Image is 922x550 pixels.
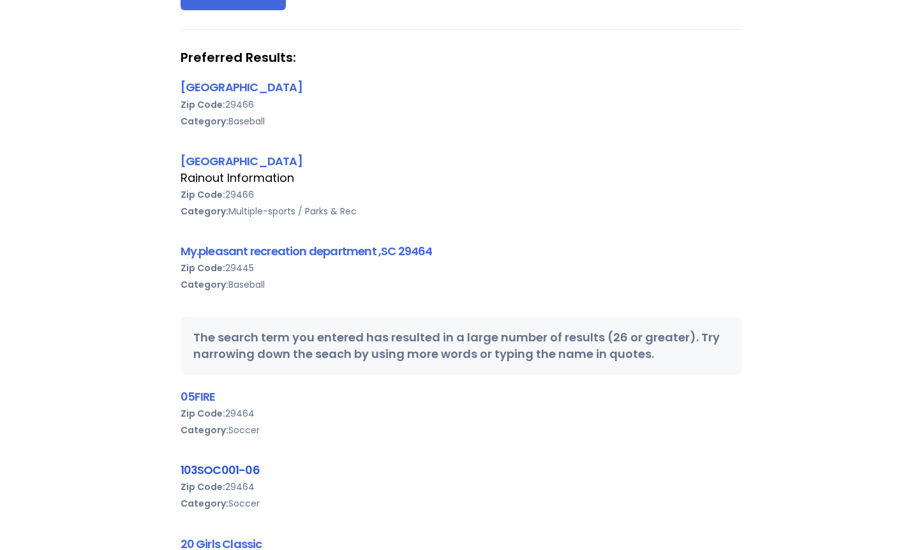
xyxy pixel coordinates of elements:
b: Category: [181,205,228,218]
b: Category: [181,278,228,291]
div: Multiple-sports / Parks & Rec [181,203,742,219]
div: Soccer [181,495,742,512]
b: Category: [181,497,228,510]
div: 29464 [181,405,742,422]
strong: Preferred Results: [181,49,742,66]
b: Zip Code: [181,188,225,201]
a: [GEOGRAPHIC_DATA] [181,79,302,95]
div: 29464 [181,479,742,495]
b: Category: [181,424,228,436]
div: 05FIRE [181,388,742,405]
b: Zip Code: [181,480,225,493]
div: My.pleasant recreation department ,SC 29464 [181,242,742,260]
div: Baseball [181,113,742,130]
b: Zip Code: [181,262,225,274]
a: [GEOGRAPHIC_DATA] [181,153,302,169]
a: 05FIRE [181,389,216,405]
a: My.pleasant recreation department ,SC 29464 [181,243,433,259]
div: 103SOC001-06 [181,461,742,479]
div: Rainout Information [181,170,742,186]
b: Zip Code: [181,98,225,111]
div: [GEOGRAPHIC_DATA] [181,78,742,96]
div: 29466 [181,186,742,203]
b: Category: [181,115,228,128]
a: 103SOC001-06 [181,462,260,478]
div: Soccer [181,422,742,438]
div: [GEOGRAPHIC_DATA] [181,152,742,170]
div: 29466 [181,96,742,113]
div: Baseball [181,276,742,293]
div: 29445 [181,260,742,276]
div: The search term you entered has resulted in a large number of results (26 or greater). Try narrow... [181,316,742,375]
b: Zip Code: [181,407,225,420]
